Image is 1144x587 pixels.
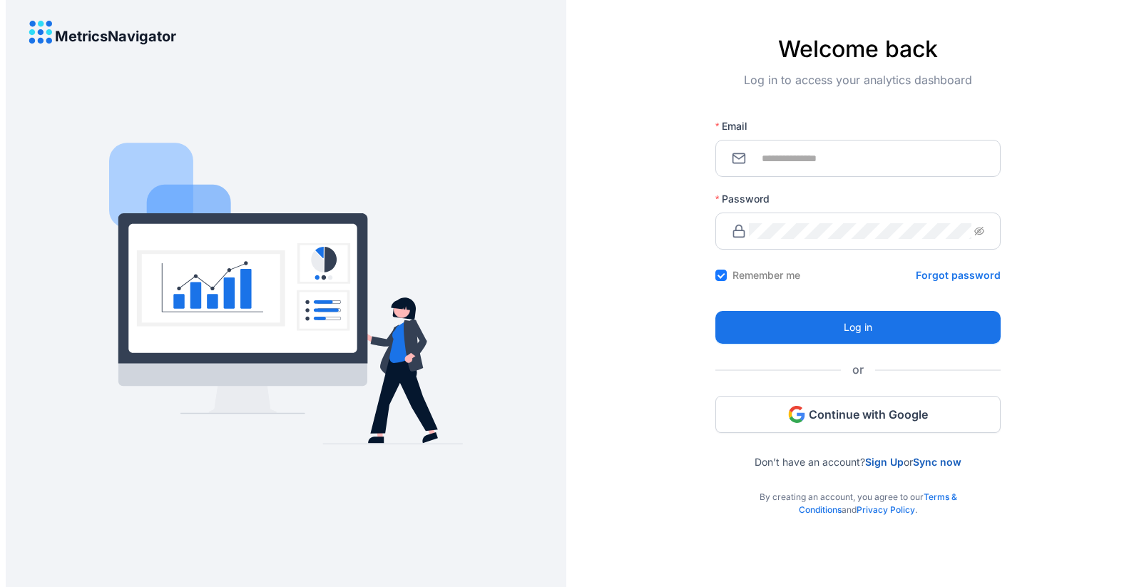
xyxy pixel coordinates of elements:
h4: Welcome back [715,36,1001,63]
input: Password [749,223,971,239]
h4: MetricsNavigator [55,29,176,44]
span: Remember me [727,268,806,282]
input: Email [749,150,984,166]
a: Privacy Policy [857,504,915,515]
button: Continue with Google [715,396,1001,433]
a: Forgot password [916,268,1001,282]
button: Log in [715,311,1001,344]
a: Sign Up [865,456,904,468]
label: Email [715,119,757,133]
a: Sync now [913,456,961,468]
div: By creating an account, you agree to our and . [715,468,1001,516]
span: Log in [844,320,872,335]
label: Password [715,192,780,206]
div: Don’t have an account? or [715,433,1001,468]
div: Log in to access your analytics dashboard [715,71,1001,111]
span: eye-invisible [974,226,984,236]
span: Continue with Google [809,407,928,422]
span: or [841,361,875,379]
